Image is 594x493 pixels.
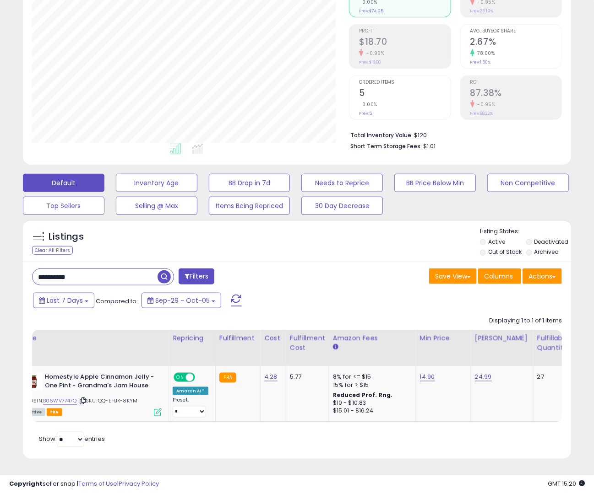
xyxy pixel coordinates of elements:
[32,246,73,255] div: Clear All Filters
[33,293,94,308] button: Last 7 Days
[173,333,212,343] div: Repricing
[534,238,568,246] label: Deactivated
[24,373,162,415] div: ASIN:
[350,142,422,150] b: Short Term Storage Fees:
[78,479,117,488] a: Terms of Use
[359,59,381,65] small: Prev: $18.88
[537,373,566,381] div: 27
[474,101,496,108] small: -0.95%
[487,174,569,192] button: Non Competitive
[333,381,409,389] div: 15% for > $15
[116,174,197,192] button: Inventory Age
[350,129,555,140] li: $120
[478,268,521,284] button: Columns
[470,59,491,65] small: Prev: 1.50%
[43,397,77,405] a: B06WV7747Q
[173,387,208,395] div: Amazon AI *
[23,174,104,192] button: Default
[264,372,278,381] a: 4.28
[9,480,159,488] div: seller snap | |
[484,272,513,281] span: Columns
[534,248,559,256] label: Archived
[47,408,62,416] span: FBA
[333,333,412,343] div: Amazon Fees
[209,174,290,192] button: BB Drop in 7d
[194,374,208,381] span: OFF
[359,88,450,100] h2: 5
[359,8,383,14] small: Prev: $74.95
[39,434,105,443] span: Show: entries
[179,268,214,284] button: Filters
[475,333,529,343] div: [PERSON_NAME]
[488,248,522,256] label: Out of Stock
[480,227,571,236] p: Listing States:
[537,333,569,353] div: Fulfillable Quantity
[116,197,197,215] button: Selling @ Max
[470,29,561,34] span: Avg. Buybox Share
[78,397,137,404] span: | SKU: QQ-EHJK-8KYM
[119,479,159,488] a: Privacy Policy
[488,238,505,246] label: Active
[359,80,450,85] span: Ordered Items
[474,50,495,57] small: 78.00%
[209,197,290,215] button: Items Being Repriced
[49,230,84,243] h5: Listings
[363,50,384,57] small: -0.95%
[359,29,450,34] span: Profit
[470,88,561,100] h2: 87.38%
[290,333,325,353] div: Fulfillment Cost
[548,479,585,488] span: 2025-10-13 15:20 GMT
[290,373,322,381] div: 5.77
[333,399,409,407] div: $10 - $10.83
[45,373,156,392] b: Homestyle Apple Cinnamon Jelly - One Pint - Grandma's Jam House
[219,333,256,343] div: Fulfillment
[155,296,210,305] span: Sep-29 - Oct-05
[9,479,43,488] strong: Copyright
[475,372,492,381] a: 24.99
[470,37,561,49] h2: 2.67%
[301,174,383,192] button: Needs to Reprice
[350,131,413,139] b: Total Inventory Value:
[359,101,377,108] small: 0.00%
[359,37,450,49] h2: $18.70
[24,408,45,416] span: All listings currently available for purchase on Amazon
[219,373,236,383] small: FBA
[470,8,494,14] small: Prev: 25.19%
[24,373,43,391] img: 31dxSv3ZnFL._SL40_.jpg
[420,333,467,343] div: Min Price
[23,197,104,215] button: Top Sellers
[264,333,282,343] div: Cost
[142,293,221,308] button: Sep-29 - Oct-05
[394,174,476,192] button: BB Price Below Min
[333,407,409,415] div: $15.01 - $16.24
[470,80,561,85] span: ROI
[96,297,138,305] span: Compared to:
[22,333,165,343] div: Title
[47,296,83,305] span: Last 7 Days
[489,316,562,325] div: Displaying 1 to 1 of 1 items
[359,111,372,116] small: Prev: 5
[420,372,435,381] a: 14.90
[333,391,393,399] b: Reduced Prof. Rng.
[173,397,208,418] div: Preset:
[423,142,436,150] span: $1.01
[174,374,186,381] span: ON
[470,111,493,116] small: Prev: 88.22%
[429,268,477,284] button: Save View
[523,268,562,284] button: Actions
[301,197,383,215] button: 30 Day Decrease
[333,373,409,381] div: 8% for <= $15
[333,343,338,351] small: Amazon Fees.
